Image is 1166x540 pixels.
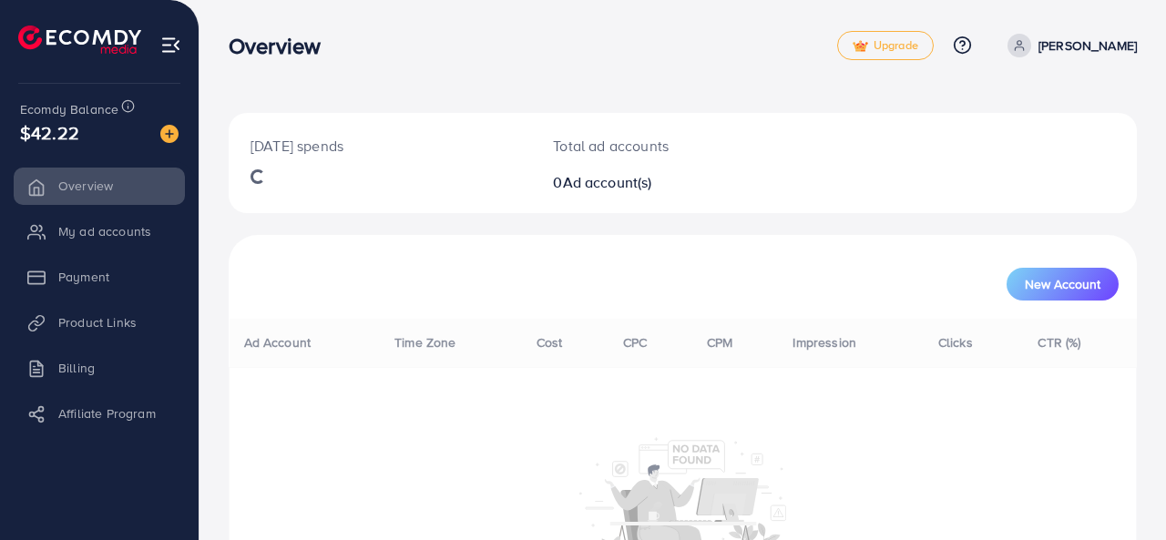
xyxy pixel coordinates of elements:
[553,135,736,157] p: Total ad accounts
[563,172,652,192] span: Ad account(s)
[160,35,181,56] img: menu
[1007,268,1119,301] button: New Account
[1000,34,1137,57] a: [PERSON_NAME]
[853,40,868,53] img: tick
[853,39,918,53] span: Upgrade
[229,33,335,59] h3: Overview
[20,119,79,146] span: $42.22
[18,25,141,54] img: logo
[251,135,509,157] p: [DATE] spends
[160,125,179,143] img: image
[553,174,736,191] h2: 0
[20,100,118,118] span: Ecomdy Balance
[837,31,934,60] a: tickUpgrade
[1038,35,1137,56] p: [PERSON_NAME]
[1025,278,1100,290] span: New Account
